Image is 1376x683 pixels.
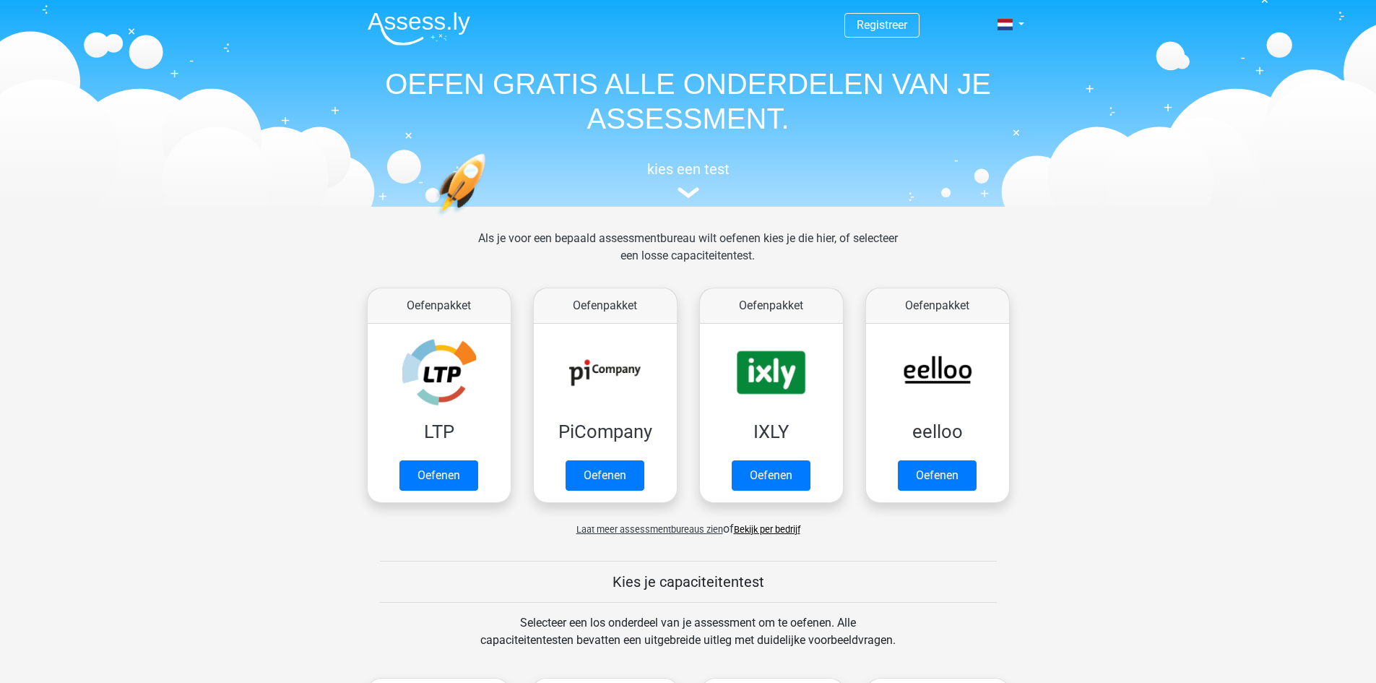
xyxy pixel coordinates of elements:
[356,160,1021,199] a: kies een test
[436,153,542,284] img: oefenen
[356,509,1021,538] div: of
[566,460,644,491] a: Oefenen
[732,460,810,491] a: Oefenen
[356,160,1021,178] h5: kies een test
[678,187,699,198] img: assessment
[734,524,800,535] a: Bekijk per bedrijf
[576,524,723,535] span: Laat meer assessmentbureaus zien
[857,18,907,32] a: Registreer
[898,460,977,491] a: Oefenen
[380,573,997,590] h5: Kies je capaciteitentest
[467,614,909,666] div: Selecteer een los onderdeel van je assessment om te oefenen. Alle capaciteitentesten bevatten een...
[356,66,1021,136] h1: OEFEN GRATIS ALLE ONDERDELEN VAN JE ASSESSMENT.
[467,230,909,282] div: Als je voor een bepaald assessmentbureau wilt oefenen kies je die hier, of selecteer een losse ca...
[399,460,478,491] a: Oefenen
[368,12,470,46] img: Assessly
